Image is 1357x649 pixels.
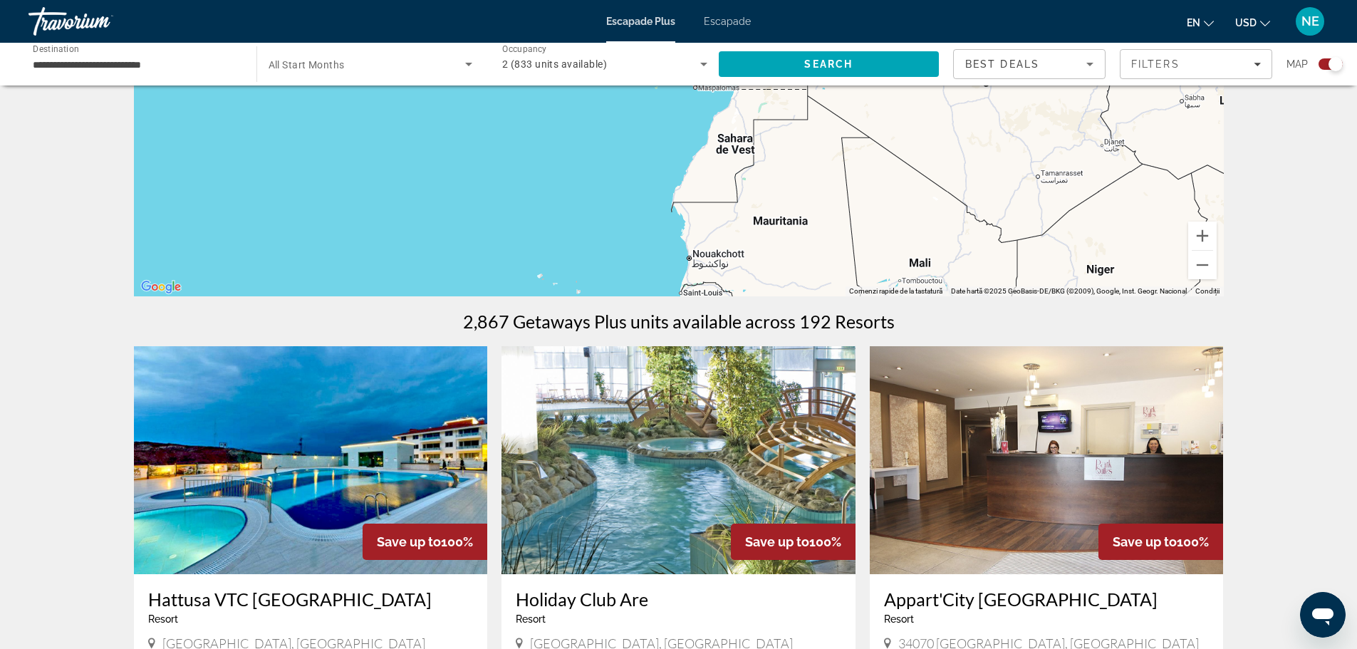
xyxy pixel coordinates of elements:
a: Deschide această zonă în Google Maps (în fereastră nouă) [137,278,184,296]
span: Resort [884,613,914,625]
span: Destination [33,43,79,53]
span: Resort [148,613,178,625]
button: Search [719,51,940,77]
img: Holiday Club Are [501,346,856,574]
span: 2 (833 units available) [502,58,607,70]
button: Comenzi rapide de la tastatură [849,286,942,296]
a: Condiții (se deschide într-o filă nouă) [1195,287,1220,295]
a: Appart'City [GEOGRAPHIC_DATA] [884,588,1210,610]
span: Filters [1131,58,1180,70]
img: Appart'City Montpellier Ovalie [870,346,1224,574]
font: en [1187,17,1200,28]
div: 100% [363,524,487,560]
mat-select: Sort by [965,56,1093,73]
span: Save up to [377,534,441,549]
input: Select destination [33,56,238,73]
button: Schimbați limba [1187,12,1214,33]
span: Occupancy [502,44,547,54]
a: Hattusa VTC [GEOGRAPHIC_DATA] [148,588,474,610]
span: Resort [516,613,546,625]
button: Mărește [1188,222,1217,250]
a: Holiday Club Are [516,588,841,610]
font: NE [1301,14,1319,28]
a: Escapade Plus [606,16,675,27]
button: Meniu utilizator [1291,6,1329,36]
font: USD [1235,17,1257,28]
a: Travorium [28,3,171,40]
a: Escapade [704,16,751,27]
button: Schimbați moneda [1235,12,1270,33]
div: 100% [1098,524,1223,560]
span: Search [804,58,853,70]
span: Map [1286,54,1308,74]
button: Filters [1120,49,1272,79]
h1: 2,867 Getaways Plus units available across 192 Resorts [463,311,895,332]
img: Hattusa VTC Ankara [134,346,488,574]
span: Save up to [1113,534,1177,549]
span: Date hartă ©2025 GeoBasis-DE/BKG (©2009), Google, Inst. Geogr. Nacional [951,287,1187,295]
button: Micșorează [1188,251,1217,279]
img: Google [137,278,184,296]
span: All Start Months [269,59,345,71]
span: Save up to [745,534,809,549]
span: Best Deals [965,58,1039,70]
div: 100% [731,524,856,560]
iframe: Buton lansare fereastră mesagerie [1300,592,1346,638]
